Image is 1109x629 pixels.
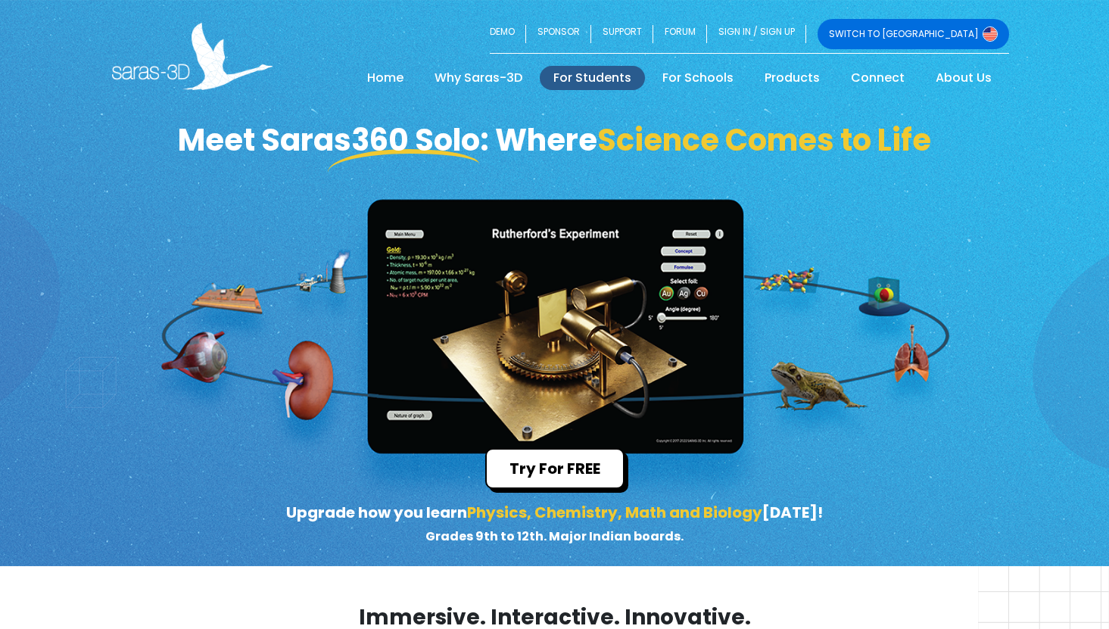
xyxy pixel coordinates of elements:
a: Products [751,66,833,90]
a: About Us [922,66,1005,90]
a: SIGN IN / SIGN UP [707,19,806,49]
a: SWITCH TO [GEOGRAPHIC_DATA] [818,19,1009,49]
img: Switch to USA [983,26,998,42]
a: SUPPORT [591,19,653,49]
a: Connect [837,66,918,90]
img: Saras 3D [112,23,273,90]
a: FORUM [653,19,707,49]
a: For Schools [649,66,747,90]
p: Upgrade how you learn [DATE]! [260,501,849,546]
a: SPONSOR [526,19,591,49]
small: Grades 9th to 12th. Major Indian boards. [425,528,684,545]
button: Try For FREE [485,448,625,489]
a: Home [354,66,417,90]
span: Physics, Chemistry, Math and Biology [467,502,762,523]
a: DEMO [490,19,526,49]
a: For Students [540,66,645,90]
span: Science Comes to Life [597,119,931,161]
a: Why Saras-3D [421,66,536,90]
h1: Meet Saras360 Solo: Where [101,122,1009,158]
